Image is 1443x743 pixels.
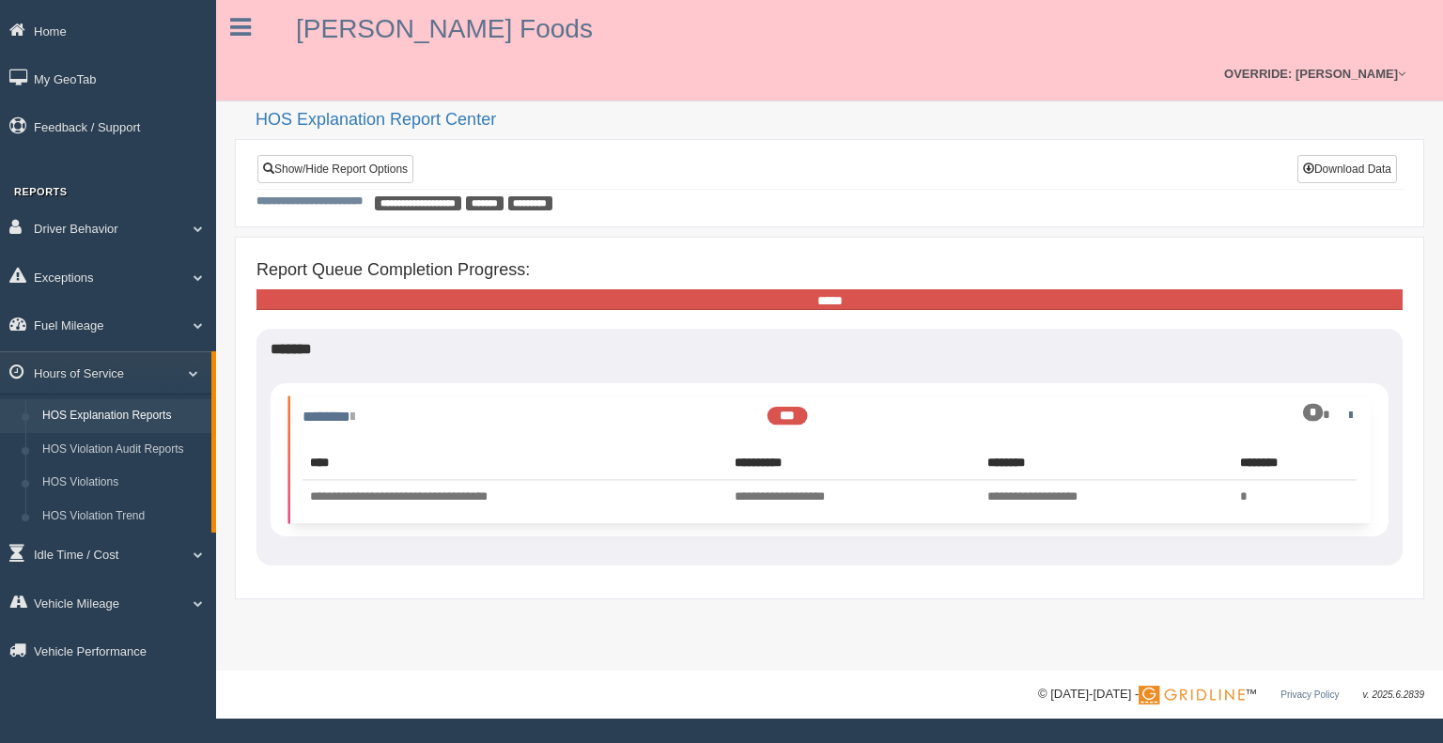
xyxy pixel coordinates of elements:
[34,399,211,433] a: HOS Explanation Reports
[34,466,211,500] a: HOS Violations
[1038,685,1424,704] div: © [DATE]-[DATE] - ™
[34,500,211,534] a: HOS Violation Trend
[256,261,1403,280] h4: Report Queue Completion Progress:
[34,433,211,467] a: HOS Violation Audit Reports
[1363,689,1424,700] span: v. 2025.6.2839
[1139,686,1245,704] img: Gridline
[1215,47,1415,101] a: OVERRIDE: [PERSON_NAME]
[1280,689,1339,700] a: Privacy Policy
[296,14,593,43] a: [PERSON_NAME] Foods
[288,396,1372,523] li: Expand
[1297,155,1397,183] button: Download Data
[257,155,413,183] a: Show/Hide Report Options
